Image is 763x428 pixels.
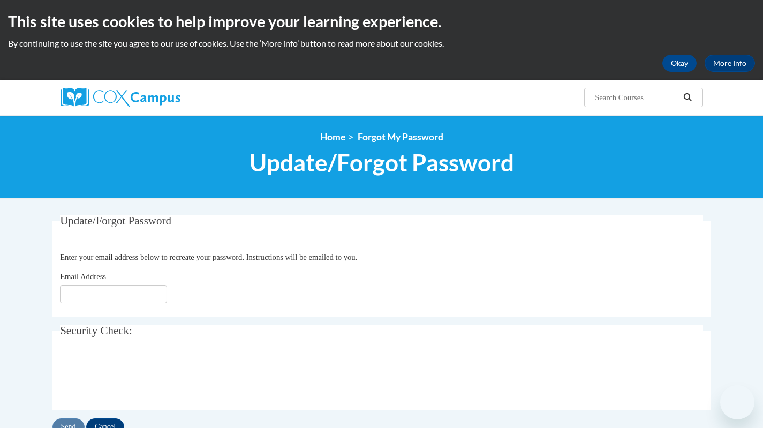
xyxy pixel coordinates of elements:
[320,131,345,142] a: Home
[60,355,223,397] iframe: reCAPTCHA
[662,55,697,72] button: Okay
[61,88,264,107] a: Cox Campus
[720,385,754,419] iframe: Button to launch messaging window
[60,214,171,227] span: Update/Forgot Password
[250,148,514,177] span: Update/Forgot Password
[705,55,755,72] a: More Info
[8,37,755,49] p: By continuing to use the site you agree to our use of cookies. Use the ‘More info’ button to read...
[679,91,696,104] button: Search
[60,272,106,281] span: Email Address
[61,88,180,107] img: Cox Campus
[594,91,679,104] input: Search Courses
[60,253,357,261] span: Enter your email address below to recreate your password. Instructions will be emailed to you.
[60,324,132,337] span: Security Check:
[60,285,167,303] input: Email
[8,11,755,32] h2: This site uses cookies to help improve your learning experience.
[358,131,443,142] span: Forgot My Password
